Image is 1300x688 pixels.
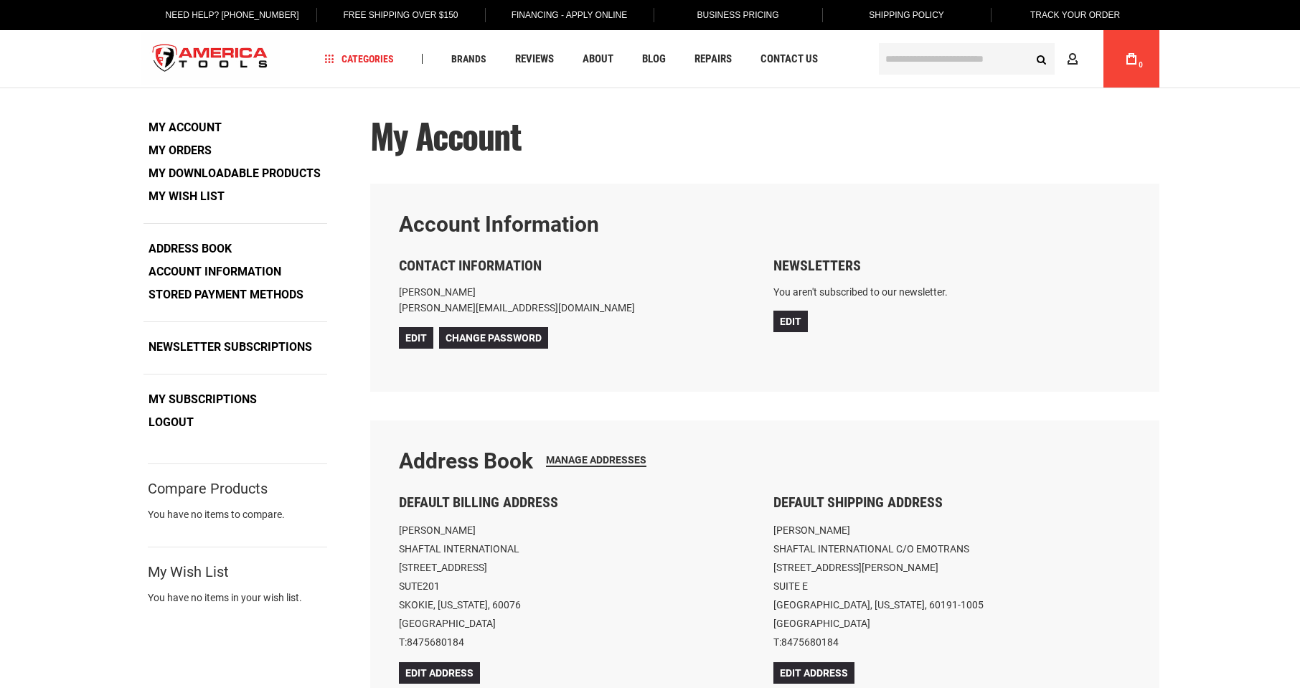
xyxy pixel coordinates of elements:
[319,50,400,69] a: Categories
[143,261,286,283] a: Account Information
[143,140,217,161] a: My Orders
[1139,61,1143,69] span: 0
[399,284,756,316] p: [PERSON_NAME] [PERSON_NAME][EMAIL_ADDRESS][DOMAIN_NAME]
[148,507,327,536] div: You have no items to compare.
[143,412,199,433] a: Logout
[546,454,646,467] a: Manage Addresses
[399,327,433,349] a: Edit
[642,54,666,65] span: Blog
[405,667,474,679] span: Edit Address
[546,454,646,466] span: Manage Addresses
[148,482,268,495] strong: Compare Products
[1118,30,1145,88] a: 0
[399,521,756,651] address: [PERSON_NAME] SHAFTAL INTERNATIONAL [STREET_ADDRESS] SUTE201 SKOKIE, [US_STATE], 60076 [GEOGRAPHI...
[773,311,808,332] a: Edit
[781,636,839,648] a: 8475680184
[143,186,230,207] a: My Wish List
[773,521,1131,651] address: [PERSON_NAME] SHAFTAL INTERNATIONAL C/O EMOTRANS [STREET_ADDRESS][PERSON_NAME] SUITE E [GEOGRAPHI...
[399,212,599,237] strong: Account Information
[143,284,308,306] a: Stored Payment Methods
[1027,45,1055,72] button: Search
[407,636,464,648] a: 8475680184
[143,389,262,410] a: My Subscriptions
[576,50,620,69] a: About
[141,32,280,86] a: store logo
[143,117,227,138] strong: My Account
[773,257,861,274] span: Newsletters
[636,50,672,69] a: Blog
[399,662,480,684] a: Edit Address
[773,662,854,684] a: Edit Address
[143,238,237,260] a: Address Book
[439,327,548,349] a: Change Password
[773,494,943,511] span: Default Shipping Address
[399,494,558,511] span: Default Billing Address
[509,50,560,69] a: Reviews
[515,54,554,65] span: Reviews
[325,54,394,64] span: Categories
[143,336,317,358] a: Newsletter Subscriptions
[148,590,327,605] div: You have no items in your wish list.
[445,50,493,69] a: Brands
[143,163,326,184] a: My Downloadable Products
[688,50,738,69] a: Repairs
[780,316,801,327] span: Edit
[405,332,427,344] span: Edit
[754,50,824,69] a: Contact Us
[760,54,818,65] span: Contact Us
[141,32,280,86] img: America Tools
[694,54,732,65] span: Repairs
[399,257,542,274] span: Contact Information
[583,54,613,65] span: About
[780,667,848,679] span: Edit Address
[451,54,486,64] span: Brands
[399,448,533,473] strong: Address Book
[869,10,944,20] span: Shipping Policy
[148,565,229,578] strong: My Wish List
[370,110,522,161] span: My Account
[773,284,1131,300] p: You aren't subscribed to our newsletter.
